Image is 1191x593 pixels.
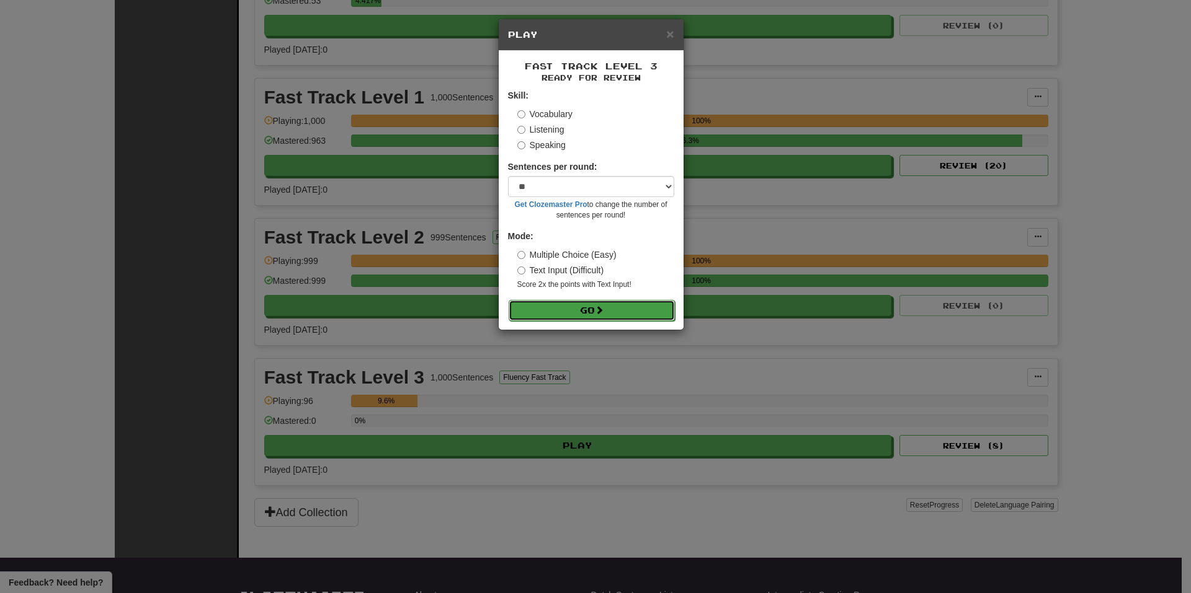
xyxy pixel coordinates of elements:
input: Text Input (Difficult) [517,266,525,275]
input: Listening [517,126,525,134]
h5: Play [508,29,674,41]
button: Go [509,300,675,321]
label: Sentences per round: [508,160,597,173]
label: Speaking [517,139,566,151]
label: Multiple Choice (Easy) [517,248,617,261]
strong: Mode: [508,231,533,241]
small: to change the number of sentences per round! [508,200,674,221]
span: Fast Track Level 3 [525,61,658,71]
label: Listening [517,123,564,136]
input: Speaking [517,141,525,149]
strong: Skill: [508,90,529,100]
small: Ready for Review [508,72,674,83]
label: Text Input (Difficult) [517,264,604,276]
input: Vocabulary [517,110,525,118]
button: Close [666,27,674,40]
small: Score 2x the points with Text Input ! [517,279,674,290]
span: × [666,27,674,41]
input: Multiple Choice (Easy) [517,251,525,259]
a: Get Clozemaster Pro [515,200,587,209]
label: Vocabulary [517,108,573,120]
